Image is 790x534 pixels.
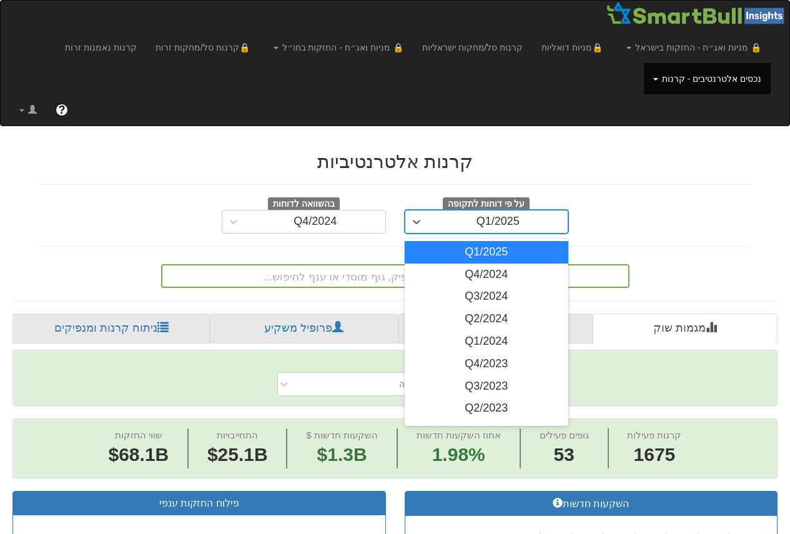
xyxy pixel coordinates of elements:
[443,197,530,211] span: על פי דוחות לתקופה
[413,32,533,63] a: קרנות סל/מחקות ישראליות
[417,442,501,468] span: 1.98%
[405,241,569,264] div: Q1/2025
[405,420,569,442] div: Q1/2023
[58,104,65,116] span: ?
[644,63,771,94] a: נכסים אלטרנטיבים - קרנות
[405,285,569,308] div: Q3/2024
[405,397,569,420] div: Q2/2023
[405,264,569,286] div: Q4/2024
[398,314,593,344] a: ניתוח קטגוריה
[39,151,751,172] h2: קרנות אלטרנטיביות
[405,375,569,398] div: Q3/2023
[415,498,768,510] h3: השקעות חדשות
[627,442,681,468] span: 1675
[217,430,258,440] span: התחייבויות
[405,330,569,353] div: Q1/2024
[617,32,771,63] a: 🔒 מניות ואג״ח - החזקות בישראל
[476,215,520,228] div: Q1/2025
[399,378,506,390] div: בחר או הזן שם מיקום הנהלה
[115,430,162,440] span: שווי החזקות
[627,430,681,440] span: קרנות פעילות
[22,498,376,509] h3: פילוח החזקות ענפי
[405,353,569,375] div: Q4/2023
[56,32,146,63] a: קרנות נאמנות זרות
[146,32,264,63] a: 🔒קרנות סל/מחקות זרות
[268,197,340,211] span: בהשוואה לדוחות
[264,32,413,63] a: 🔒 מניות ואג״ח - החזקות בחו״ל
[532,32,617,63] a: 🔒מניות דואליות
[540,442,589,468] span: 53
[606,1,789,26] img: Smartbull
[540,430,589,440] span: גופים פעילים
[109,444,169,465] span: $68.1B
[210,314,398,344] a: פרופיל משקיע
[593,314,778,344] a: מגמות שוק
[46,94,77,126] a: ?
[317,444,367,465] span: $1.3B
[417,430,501,440] span: אחוז השקעות חדשות
[162,265,628,287] div: הקלד שם ני״ע, מנפיק, גוף מוסדי או ענף לחיפוש...
[207,444,268,465] span: $25.1B
[294,215,337,228] div: Q4/2024
[405,308,569,330] div: Q2/2024
[12,314,210,344] a: ניתוח קרנות ומנפיקים
[306,430,378,440] span: $ השקעות חדשות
